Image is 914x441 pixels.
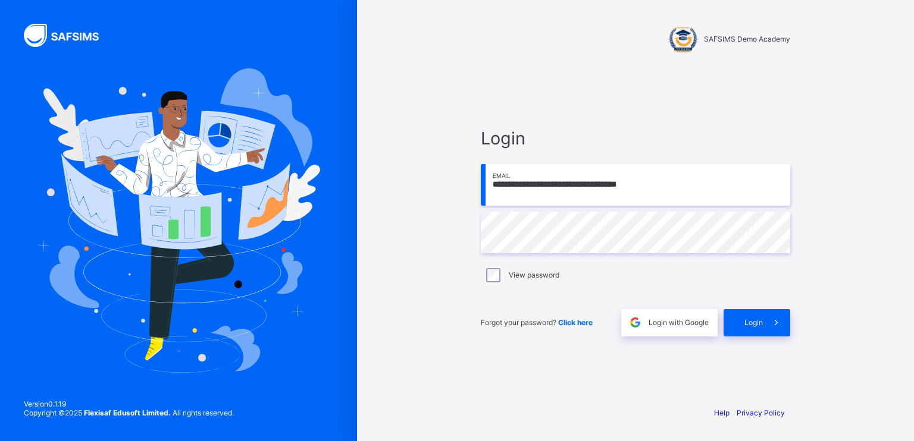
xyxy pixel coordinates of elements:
span: Login with Google [649,318,709,327]
span: SAFSIMS Demo Academy [704,34,790,43]
img: SAFSIMS Logo [24,24,113,47]
strong: Flexisaf Edusoft Limited. [84,408,171,417]
span: Login [481,128,790,149]
span: Login [744,318,763,327]
a: Privacy Policy [737,408,785,417]
a: Click here [558,318,593,327]
img: Hero Image [37,68,320,373]
span: Copyright © 2025 All rights reserved. [24,408,234,417]
span: Version 0.1.19 [24,399,234,408]
img: google.396cfc9801f0270233282035f929180a.svg [628,316,642,329]
label: View password [509,270,559,279]
span: Forgot your password? [481,318,593,327]
a: Help [714,408,730,417]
